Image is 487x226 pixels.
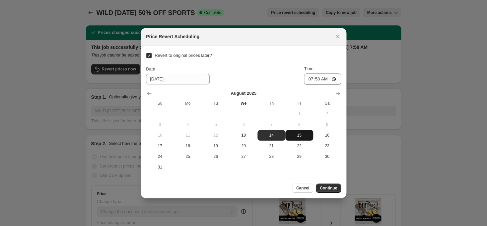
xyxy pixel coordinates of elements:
button: Monday August 18 2025 [174,141,202,151]
span: 30 [316,154,338,159]
span: 25 [176,154,199,159]
span: 15 [288,133,311,138]
span: 1 [288,111,311,117]
button: Thursday August 7 2025 [257,119,285,130]
button: Friday August 29 2025 [285,151,313,162]
button: Sunday August 3 2025 [146,119,174,130]
span: 8 [288,122,311,127]
span: 23 [316,143,338,149]
input: 12:00 [304,73,341,85]
th: Thursday [257,98,285,109]
span: Mo [176,101,199,106]
th: Saturday [313,98,341,109]
span: Continue [320,185,337,191]
button: Saturday August 16 2025 [313,130,341,141]
input: 8/13/2025 [146,74,210,84]
span: 10 [149,133,171,138]
button: Saturday August 30 2025 [313,151,341,162]
button: Close [333,32,342,41]
button: Thursday August 21 2025 [257,141,285,151]
span: 26 [204,154,227,159]
span: 6 [232,122,255,127]
button: Saturday August 23 2025 [313,141,341,151]
span: Revert to original prices later? [155,53,212,58]
button: Sunday August 24 2025 [146,151,174,162]
span: 4 [176,122,199,127]
span: 24 [149,154,171,159]
span: 21 [260,143,283,149]
span: 7 [260,122,283,127]
button: Friday August 8 2025 [285,119,313,130]
button: Monday August 4 2025 [174,119,202,130]
span: Tu [204,101,227,106]
span: 22 [288,143,311,149]
button: Sunday August 31 2025 [146,162,174,172]
span: We [232,101,255,106]
button: Wednesday August 6 2025 [230,119,257,130]
span: Fr [288,101,311,106]
button: Saturday August 9 2025 [313,119,341,130]
span: Sa [316,101,338,106]
span: 27 [232,154,255,159]
span: 12 [204,133,227,138]
button: Tuesday August 19 2025 [202,141,230,151]
span: 5 [204,122,227,127]
button: Sunday August 17 2025 [146,141,174,151]
button: Friday August 22 2025 [285,141,313,151]
th: Tuesday [202,98,230,109]
span: Date [146,66,155,71]
span: Th [260,101,283,106]
button: Today Wednesday August 13 2025 [230,130,257,141]
th: Wednesday [230,98,257,109]
button: Monday August 11 2025 [174,130,202,141]
span: Su [149,101,171,106]
button: Monday August 25 2025 [174,151,202,162]
th: Friday [285,98,313,109]
span: 3 [149,122,171,127]
button: Show next month, September 2025 [333,89,342,98]
button: Cancel [292,183,313,193]
button: Friday August 1 2025 [285,109,313,119]
span: 19 [204,143,227,149]
span: 20 [232,143,255,149]
th: Sunday [146,98,174,109]
span: 13 [232,133,255,138]
button: Thursday August 28 2025 [257,151,285,162]
span: 16 [316,133,338,138]
button: Sunday August 10 2025 [146,130,174,141]
button: Thursday August 14 2025 [257,130,285,141]
th: Monday [174,98,202,109]
span: 18 [176,143,199,149]
span: 17 [149,143,171,149]
button: Tuesday August 26 2025 [202,151,230,162]
span: Time [304,66,313,71]
span: 9 [316,122,338,127]
span: 11 [176,133,199,138]
span: 14 [260,133,283,138]
button: Friday August 15 2025 [285,130,313,141]
span: 29 [288,154,311,159]
span: Cancel [296,185,309,191]
span: 28 [260,154,283,159]
button: Show previous month, July 2025 [145,89,154,98]
button: Wednesday August 27 2025 [230,151,257,162]
span: 2 [316,111,338,117]
button: Tuesday August 5 2025 [202,119,230,130]
button: Saturday August 2 2025 [313,109,341,119]
button: Wednesday August 20 2025 [230,141,257,151]
span: 31 [149,165,171,170]
button: Tuesday August 12 2025 [202,130,230,141]
button: Continue [316,183,341,193]
h2: Price Revert Scheduling [146,33,199,40]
